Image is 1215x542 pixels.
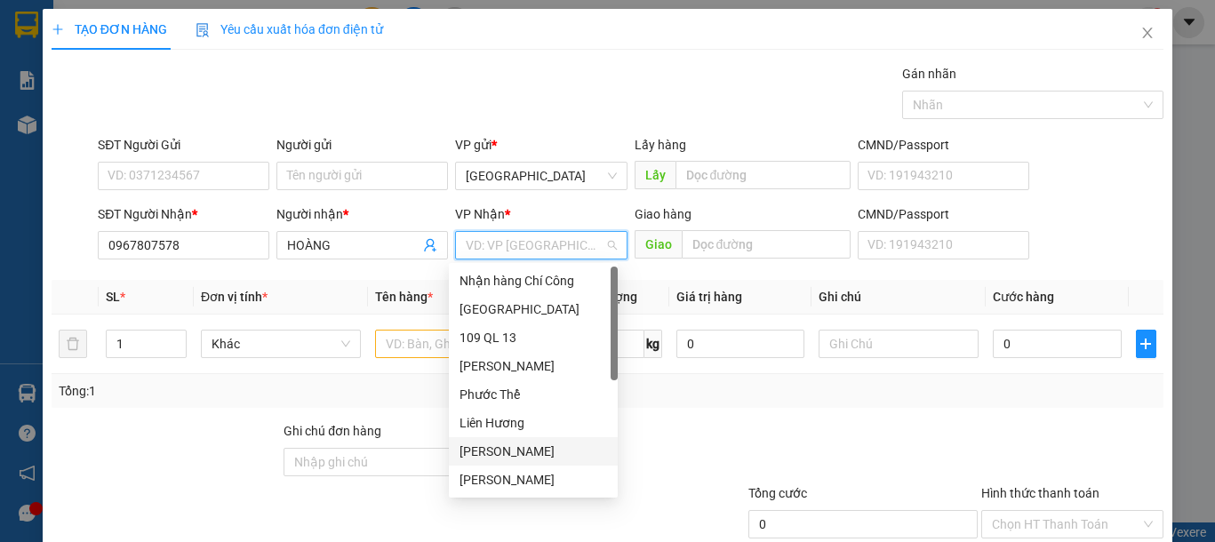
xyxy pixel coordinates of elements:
[460,271,607,291] div: Nhận hàng Chí Công
[59,381,470,401] div: Tổng: 1
[449,295,618,323] div: Sài Gòn
[635,230,682,259] span: Giao
[676,330,804,358] input: 0
[1136,330,1156,358] button: plus
[460,299,607,319] div: [GEOGRAPHIC_DATA]
[460,442,607,461] div: [PERSON_NAME]
[460,413,607,433] div: Liên Hương
[981,486,1099,500] label: Hình thức thanh toán
[682,230,851,259] input: Dọc đường
[449,466,618,494] div: Lương Sơn
[466,163,616,189] span: Sài Gòn
[212,331,350,357] span: Khác
[449,437,618,466] div: VP Phan Thiết
[811,280,986,315] th: Ghi chú
[635,161,675,189] span: Lấy
[902,67,956,81] label: Gán nhãn
[460,385,607,404] div: Phước Thể
[460,356,607,376] div: [PERSON_NAME]
[644,330,662,358] span: kg
[106,290,120,304] span: SL
[635,207,691,221] span: Giao hàng
[455,207,505,221] span: VP Nhận
[423,238,437,252] span: user-add
[449,323,618,352] div: 109 QL 13
[284,448,513,476] input: Ghi chú đơn hàng
[1123,9,1172,59] button: Close
[375,290,433,304] span: Tên hàng
[1140,26,1155,40] span: close
[201,290,268,304] span: Đơn vị tính
[52,23,64,36] span: plus
[993,290,1054,304] span: Cước hàng
[449,352,618,380] div: VP Phan Rí
[196,23,210,37] img: icon
[449,409,618,437] div: Liên Hương
[460,470,607,490] div: [PERSON_NAME]
[276,204,448,224] div: Người nhận
[635,138,686,152] span: Lấy hàng
[449,380,618,409] div: Phước Thể
[455,135,627,155] div: VP gửi
[98,204,269,224] div: SĐT Người Nhận
[819,330,979,358] input: Ghi Chú
[858,135,1029,155] div: CMND/Passport
[284,424,381,438] label: Ghi chú đơn hàng
[449,267,618,295] div: Nhận hàng Chí Công
[858,204,1029,224] div: CMND/Passport
[52,22,167,36] span: TẠO ĐƠN HÀNG
[460,328,607,347] div: 109 QL 13
[676,290,742,304] span: Giá trị hàng
[98,135,269,155] div: SĐT Người Gửi
[375,330,535,358] input: VD: Bàn, Ghế
[276,135,448,155] div: Người gửi
[748,486,807,500] span: Tổng cước
[1137,337,1155,351] span: plus
[675,161,851,189] input: Dọc đường
[59,330,87,358] button: delete
[196,22,383,36] span: Yêu cầu xuất hóa đơn điện tử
